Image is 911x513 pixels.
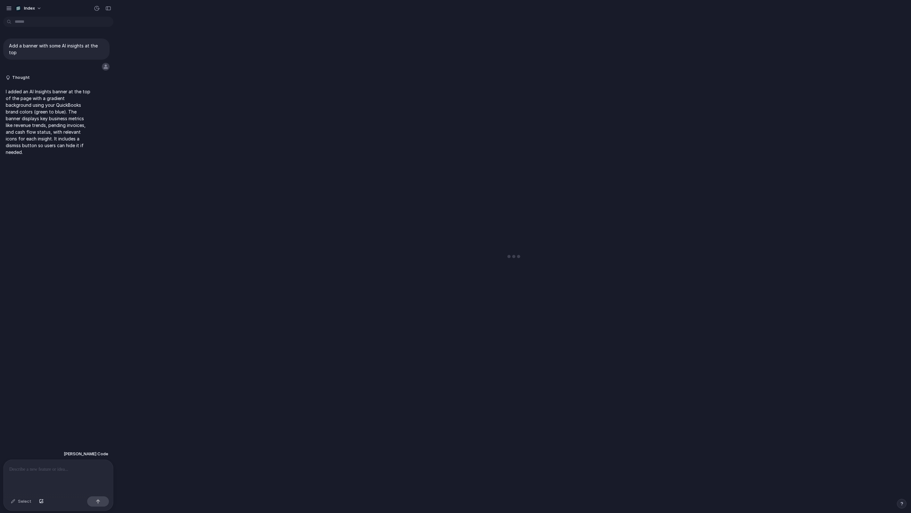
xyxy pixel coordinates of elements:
button: [PERSON_NAME] Code [62,448,110,460]
p: I added an AI Insights banner at the top of the page with a gradient background using your QuickB... [6,88,91,156]
span: Index [24,5,35,12]
span: [PERSON_NAME] Code [64,451,108,457]
button: Index [12,3,45,13]
p: Add a banner with some AI insights at the top [9,42,104,56]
